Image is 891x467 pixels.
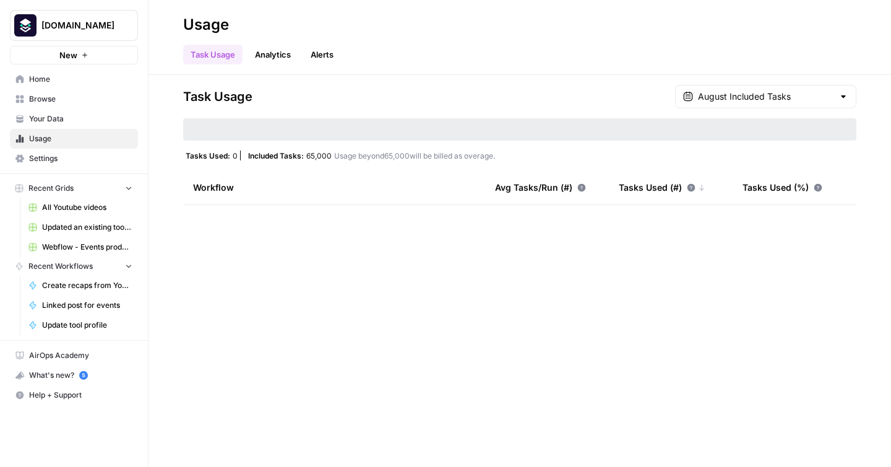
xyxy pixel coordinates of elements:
span: Update tool profile [42,320,132,331]
a: Settings [10,149,138,168]
span: New [59,49,77,61]
button: What's new? 5 [10,365,138,385]
span: Recent Workflows [28,261,93,272]
button: Help + Support [10,385,138,405]
span: Included Tasks: [248,151,304,160]
span: Usage beyond 65,000 will be billed as overage. [334,151,495,160]
span: Usage [29,133,132,144]
span: Recent Grids [28,183,74,194]
a: Browse [10,89,138,109]
a: Create recaps from Youtube videos WIP [PERSON_NAME] [23,276,138,295]
a: Webflow - Events production - Ticiana [23,237,138,257]
div: What's new? [11,366,137,385]
div: Tasks Used (#) [619,170,705,204]
a: Task Usage [183,45,243,64]
a: Updated an existing tool profile in Webflow [23,217,138,237]
a: Analytics [247,45,298,64]
a: Linked post for events [23,295,138,315]
span: Your Data [29,113,132,124]
span: [DOMAIN_NAME] [41,19,116,32]
text: 5 [82,372,85,378]
a: 5 [79,371,88,380]
button: Recent Workflows [10,257,138,276]
a: Usage [10,129,138,149]
span: AirOps Academy [29,350,132,361]
span: Create recaps from Youtube videos WIP [PERSON_NAME] [42,280,132,291]
span: Settings [29,153,132,164]
div: Avg Tasks/Run (#) [495,170,586,204]
span: Help + Support [29,390,132,401]
a: Home [10,69,138,89]
a: Alerts [303,45,341,64]
a: All Youtube videos [23,198,138,217]
span: 0 [233,151,238,160]
span: All Youtube videos [42,202,132,213]
button: Recent Grids [10,179,138,198]
span: Task Usage [183,88,252,105]
span: Tasks Used: [186,151,230,160]
a: Update tool profile [23,315,138,335]
span: Linked post for events [42,300,132,311]
button: Workspace: Platformengineering.org [10,10,138,41]
img: Platformengineering.org Logo [14,14,37,37]
button: New [10,46,138,64]
input: August Included Tasks [698,90,833,103]
span: Webflow - Events production - Ticiana [42,242,132,253]
span: 65,000 [306,151,332,160]
span: Updated an existing tool profile in Webflow [42,222,132,233]
a: AirOps Academy [10,346,138,365]
a: Your Data [10,109,138,129]
span: Home [29,74,132,85]
div: Workflow [193,170,475,204]
div: Tasks Used (%) [742,170,822,204]
div: Usage [183,15,229,35]
span: Browse [29,94,132,105]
